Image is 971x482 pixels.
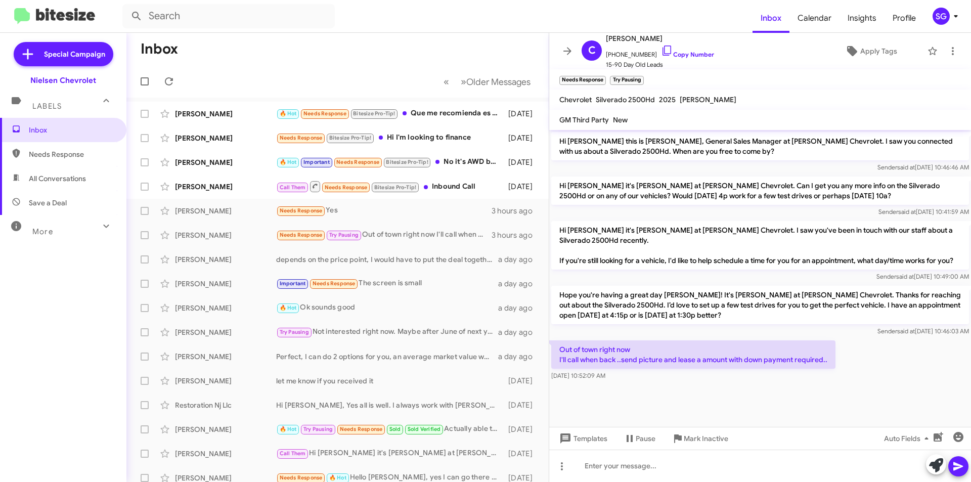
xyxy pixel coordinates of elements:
[551,372,605,379] span: [DATE] 10:52:09 AM
[878,208,969,215] span: Sender [DATE] 10:41:59 AM
[613,115,628,124] span: New
[896,273,914,280] span: said at
[860,42,897,60] span: Apply Tags
[897,163,915,171] span: said at
[503,376,541,386] div: [DATE]
[30,75,96,85] div: Nielsen Chevrolet
[684,429,728,448] span: Mark Inactive
[303,110,346,117] span: Needs Response
[175,157,276,167] div: [PERSON_NAME]
[461,75,466,88] span: »
[884,429,933,448] span: Auto Fields
[175,303,276,313] div: [PERSON_NAME]
[276,156,503,168] div: No it's AWD but it is white and I don't like that color
[122,4,335,28] input: Search
[897,327,915,335] span: said at
[664,429,736,448] button: Mark Inactive
[336,159,379,165] span: Needs Response
[551,132,969,160] p: Hi [PERSON_NAME] this is [PERSON_NAME], General Sales Manager at [PERSON_NAME] Chevrolet. I saw y...
[503,424,541,434] div: [DATE]
[503,157,541,167] div: [DATE]
[175,206,276,216] div: [PERSON_NAME]
[596,95,655,104] span: Silverado 2500Hd
[924,8,960,25] button: SG
[466,76,531,87] span: Older Messages
[659,95,676,104] span: 2025
[819,42,922,60] button: Apply Tags
[789,4,840,33] a: Calendar
[276,254,498,265] div: depends on the price point, I would have to put the deal together for you, how much are you looki...
[276,278,498,289] div: The screen is small
[503,400,541,410] div: [DATE]
[141,41,178,57] h1: Inbox
[276,376,503,386] div: let me know if you received it
[559,115,609,124] span: GM Third Party
[280,159,297,165] span: 🔥 Hot
[276,180,503,193] div: Inbound Call
[661,51,714,58] a: Copy Number
[276,229,492,241] div: Out of town right now I'll call when back ..send picture and lease a amount with down payment req...
[498,352,541,362] div: a day ago
[408,426,441,432] span: Sold Verified
[636,429,655,448] span: Pause
[303,426,333,432] span: Try Pausing
[329,474,346,481] span: 🔥 Hot
[588,42,596,59] span: C
[455,71,537,92] button: Next
[498,303,541,313] div: a day ago
[374,184,416,191] span: Bitesize Pro-Tip!
[175,400,276,410] div: Restoration Nj Llc
[753,4,789,33] a: Inbox
[503,133,541,143] div: [DATE]
[329,232,359,238] span: Try Pausing
[280,184,306,191] span: Call Them
[280,232,323,238] span: Needs Response
[276,302,498,314] div: Ok sounds good
[329,135,371,141] span: Bitesize Pro-Tip!
[276,205,492,216] div: Yes
[898,208,916,215] span: said at
[32,102,62,111] span: Labels
[386,159,428,165] span: Bitesize Pro-Tip!
[353,110,395,117] span: Bitesize Pro-Tip!
[276,132,503,144] div: Hi I'm looking to finance
[44,49,105,59] span: Special Campaign
[175,133,276,143] div: [PERSON_NAME]
[615,429,664,448] button: Pause
[340,426,383,432] span: Needs Response
[549,429,615,448] button: Templates
[29,149,115,159] span: Needs Response
[877,163,969,171] span: Sender [DATE] 10:46:46 AM
[606,45,714,60] span: [PHONE_NUMBER]
[438,71,537,92] nav: Page navigation example
[280,280,306,287] span: Important
[840,4,885,33] a: Insights
[280,474,323,481] span: Needs Response
[276,423,503,435] div: Actually able to make it within the hour. Should be there before 2. Thanks
[29,173,86,184] span: All Conversations
[606,32,714,45] span: [PERSON_NAME]
[29,198,67,208] span: Save a Deal
[559,76,606,85] small: Needs Response
[276,326,498,338] div: Not interested right now. Maybe after June of next year
[551,177,969,205] p: Hi [PERSON_NAME] it's [PERSON_NAME] at [PERSON_NAME] Chevrolet. Can I get you any more info on th...
[498,254,541,265] div: a day ago
[437,71,455,92] button: Previous
[877,327,969,335] span: Sender [DATE] 10:46:03 AM
[303,159,330,165] span: Important
[313,280,356,287] span: Needs Response
[492,230,541,240] div: 3 hours ago
[559,95,592,104] span: Chevrolet
[498,327,541,337] div: a day ago
[551,286,969,324] p: Hope you're having a great day [PERSON_NAME]! It's [PERSON_NAME] at [PERSON_NAME] Chevrolet. Than...
[175,109,276,119] div: [PERSON_NAME]
[276,400,503,410] div: Hi [PERSON_NAME], Yes all is well. I always work with [PERSON_NAME] who does an incredible job ev...
[280,304,297,311] span: 🔥 Hot
[276,448,503,459] div: Hi [PERSON_NAME] it's [PERSON_NAME] at [PERSON_NAME] Chevrolet. Adventure season is calling! Leas...
[876,429,941,448] button: Auto Fields
[14,42,113,66] a: Special Campaign
[32,227,53,236] span: More
[876,273,969,280] span: Sender [DATE] 10:49:00 AM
